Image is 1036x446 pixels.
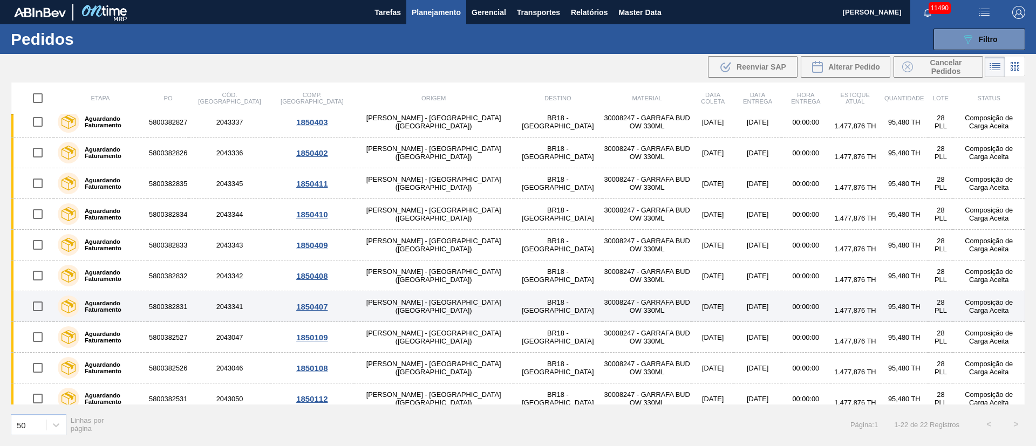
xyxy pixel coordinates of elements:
button: Notificações [910,5,945,20]
span: Transportes [517,6,560,19]
span: 1.477,876 TH [834,245,876,253]
div: Visão em Cards [1005,57,1025,77]
td: 5800382531 [147,383,189,414]
td: BR18 - [GEOGRAPHIC_DATA] [514,291,603,322]
img: Logout [1012,6,1025,19]
label: Aguardando Faturamento [79,238,143,251]
span: Data coleta [701,92,725,105]
td: Composição de Carga Aceita [953,322,1025,353]
td: 95,480 TH [880,168,928,199]
td: [PERSON_NAME] - [GEOGRAPHIC_DATA] ([GEOGRAPHIC_DATA]) [354,291,514,322]
span: 1.477,876 TH [834,153,876,161]
span: 1.477,876 TH [834,122,876,130]
div: 1850402 [272,148,352,157]
div: 1850408 [272,271,352,280]
td: 28 PLL [928,168,953,199]
td: [DATE] [692,322,734,353]
td: 5800382833 [147,230,189,260]
span: 1.477,876 TH [834,399,876,407]
td: [PERSON_NAME] - [GEOGRAPHIC_DATA] ([GEOGRAPHIC_DATA]) [354,138,514,168]
td: 2043343 [189,230,270,260]
td: Composição de Carga Aceita [953,199,1025,230]
a: Aguardando Faturamento58003828342043344[PERSON_NAME] - [GEOGRAPHIC_DATA] ([GEOGRAPHIC_DATA])BR18 ... [11,199,1025,230]
td: 00:00:00 [781,291,830,322]
td: [PERSON_NAME] - [GEOGRAPHIC_DATA] ([GEOGRAPHIC_DATA]) [354,168,514,199]
td: 30008247 - GARRAFA BUD OW 330ML [602,353,692,383]
td: [PERSON_NAME] - [GEOGRAPHIC_DATA] ([GEOGRAPHIC_DATA]) [354,353,514,383]
td: [DATE] [734,230,781,260]
td: 28 PLL [928,291,953,322]
td: [DATE] [734,199,781,230]
div: 1850409 [272,241,352,250]
td: 5800382826 [147,138,189,168]
label: Aguardando Faturamento [79,300,143,313]
span: Tarefas [374,6,401,19]
td: 5800382827 [147,107,189,138]
span: 11490 [929,2,951,14]
td: 2043046 [189,353,270,383]
td: [DATE] [734,107,781,138]
td: 95,480 TH [880,107,928,138]
td: Composição de Carga Aceita [953,260,1025,291]
td: [DATE] [692,383,734,414]
td: 95,480 TH [880,353,928,383]
td: 5800382835 [147,168,189,199]
td: 00:00:00 [781,107,830,138]
td: 28 PLL [928,199,953,230]
div: 1850112 [272,394,352,403]
td: 30008247 - GARRAFA BUD OW 330ML [602,168,692,199]
td: 28 PLL [928,107,953,138]
td: [DATE] [692,107,734,138]
a: Aguardando Faturamento58003825312043050[PERSON_NAME] - [GEOGRAPHIC_DATA] ([GEOGRAPHIC_DATA])BR18 ... [11,383,1025,414]
td: BR18 - [GEOGRAPHIC_DATA] [514,260,603,291]
td: Composição de Carga Aceita [953,138,1025,168]
span: Relatórios [571,6,608,19]
h1: Pedidos [11,33,172,45]
td: [DATE] [734,383,781,414]
td: [DATE] [734,260,781,291]
div: 1850403 [272,118,352,127]
span: Destino [544,95,571,101]
td: 28 PLL [928,353,953,383]
a: Aguardando Faturamento58003828332043343[PERSON_NAME] - [GEOGRAPHIC_DATA] ([GEOGRAPHIC_DATA])BR18 ... [11,230,1025,260]
div: Cancelar Pedidos em Massa [894,56,983,78]
td: Composição de Carga Aceita [953,383,1025,414]
td: [DATE] [692,260,734,291]
span: 1.477,876 TH [834,276,876,284]
td: 30008247 - GARRAFA BUD OW 330ML [602,260,692,291]
td: 2043050 [189,383,270,414]
td: [DATE] [692,353,734,383]
td: 95,480 TH [880,383,928,414]
span: Página : 1 [850,421,878,429]
div: 50 [17,420,26,429]
td: 00:00:00 [781,168,830,199]
td: 28 PLL [928,322,953,353]
span: Gerencial [472,6,506,19]
td: 00:00:00 [781,199,830,230]
td: [DATE] [734,353,781,383]
span: Reenviar SAP [737,63,786,71]
td: [DATE] [734,168,781,199]
button: > [1003,411,1030,438]
a: Aguardando Faturamento58003825272043047[PERSON_NAME] - [GEOGRAPHIC_DATA] ([GEOGRAPHIC_DATA])BR18 ... [11,322,1025,353]
td: Composição de Carga Aceita [953,168,1025,199]
div: Alterar Pedido [801,56,890,78]
td: Composição de Carga Aceita [953,107,1025,138]
td: BR18 - [GEOGRAPHIC_DATA] [514,383,603,414]
td: 5800382527 [147,322,189,353]
span: 1.477,876 TH [834,368,876,376]
td: 00:00:00 [781,322,830,353]
a: Aguardando Faturamento58003828312043341[PERSON_NAME] - [GEOGRAPHIC_DATA] ([GEOGRAPHIC_DATA])BR18 ... [11,291,1025,322]
div: 1850109 [272,333,352,342]
td: [PERSON_NAME] - [GEOGRAPHIC_DATA] ([GEOGRAPHIC_DATA]) [354,199,514,230]
span: 1.477,876 TH [834,337,876,345]
td: [DATE] [692,291,734,322]
td: [PERSON_NAME] - [GEOGRAPHIC_DATA] ([GEOGRAPHIC_DATA]) [354,230,514,260]
span: Data entrega [743,92,772,105]
td: 5800382832 [147,260,189,291]
label: Aguardando Faturamento [79,177,143,190]
span: 1 - 22 de 22 Registros [894,421,959,429]
span: Planejamento [412,6,461,19]
td: 30008247 - GARRAFA BUD OW 330ML [602,107,692,138]
span: Quantidade [884,95,924,101]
